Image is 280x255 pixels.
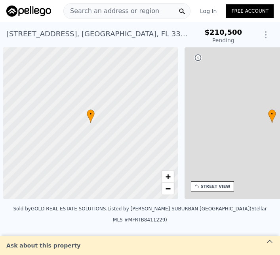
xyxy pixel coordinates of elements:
[190,7,226,15] a: Log In
[165,172,170,182] span: +
[201,184,230,189] div: STREET VIEW
[165,184,170,193] span: −
[162,183,174,195] a: Zoom out
[226,4,274,18] a: Free Account
[6,28,192,39] div: [STREET_ADDRESS] , [GEOGRAPHIC_DATA] , FL 33610
[13,206,107,212] div: Sold by GOLD REAL ESTATE SOLUTIONS .
[87,111,95,118] span: •
[258,27,274,43] button: Show Options
[268,109,276,123] div: •
[64,6,159,16] span: Search an address or region
[6,6,51,17] img: Pellego
[204,36,242,44] div: Pending
[2,242,85,249] div: Ask about this property
[268,111,276,118] span: •
[107,206,267,223] div: Listed by [PERSON_NAME] SUBURBAN [GEOGRAPHIC_DATA] (Stellar MLS #MFRTB8411229)
[204,28,242,36] span: $210,500
[87,109,95,123] div: •
[162,171,174,183] a: Zoom in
